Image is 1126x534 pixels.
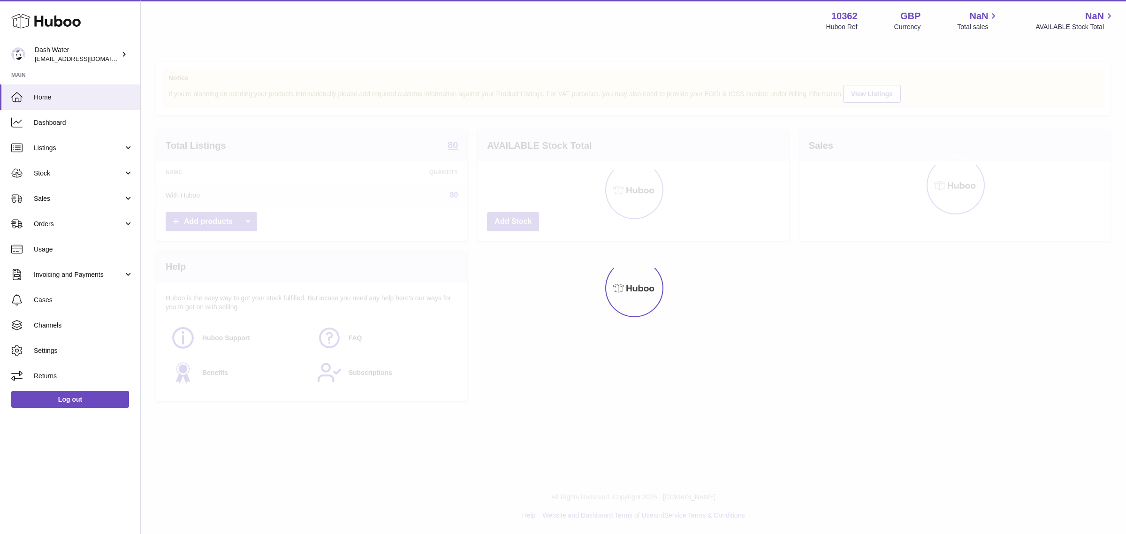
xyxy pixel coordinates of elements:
span: Usage [34,245,133,254]
span: Stock [34,169,123,178]
span: Orders [34,220,123,229]
span: Dashboard [34,118,133,127]
span: NaN [969,10,988,23]
img: bea@dash-water.com [11,47,25,61]
strong: GBP [900,10,921,23]
a: Log out [11,391,129,408]
div: Currency [894,23,921,31]
span: Cases [34,296,133,305]
span: AVAILABLE Stock Total [1035,23,1115,31]
div: Dash Water [35,46,119,63]
a: NaN AVAILABLE Stock Total [1035,10,1115,31]
span: Channels [34,321,133,330]
span: NaN [1085,10,1104,23]
span: Total sales [957,23,999,31]
span: Invoicing and Payments [34,270,123,279]
strong: 10362 [831,10,858,23]
a: NaN Total sales [957,10,999,31]
div: Huboo Ref [826,23,858,31]
span: Sales [34,194,123,203]
span: Home [34,93,133,102]
span: Returns [34,372,133,381]
span: [EMAIL_ADDRESS][DOMAIN_NAME] [35,55,138,62]
span: Listings [34,144,123,153]
span: Settings [34,346,133,355]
